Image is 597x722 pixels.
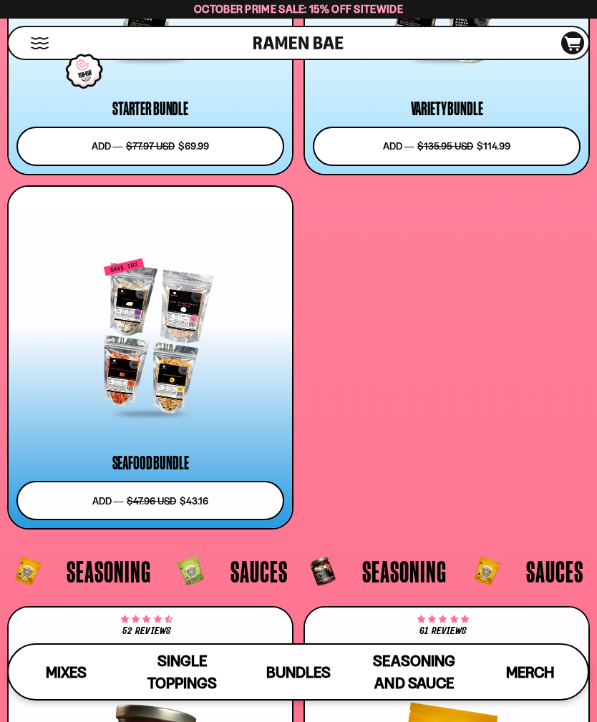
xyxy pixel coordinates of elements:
[241,645,356,699] a: Bundles
[411,100,483,117] div: Variety Bundle
[122,626,170,636] span: 52 reviews
[266,663,331,681] span: Bundles
[121,617,172,623] span: 4.71 stars
[67,556,151,586] span: Seasoning
[125,645,241,699] a: Single Toppings
[194,2,403,16] span: October Prime Sale: 15% off Sitewide
[7,185,293,530] a: Seafood Bundle Add ― $47.96 USD $43.16
[46,663,87,681] span: Mixes
[147,652,217,692] span: Single Toppings
[30,37,49,49] button: Mobile Menu Trigger
[356,645,472,699] a: Seasoning and Sauce
[9,645,125,699] a: Mixes
[362,556,447,586] span: Seasoning
[419,626,467,636] span: 61 reviews
[417,617,468,623] span: 4.84 stars
[472,645,588,699] a: Merch
[313,127,581,166] button: Add ― $135.95 USD $114.99
[112,100,188,117] div: Starter Bundle
[16,481,284,520] button: Add ― $47.96 USD $43.16
[506,663,554,681] span: Merch
[230,556,288,586] span: Sauces
[112,454,189,472] div: Seafood Bundle
[373,652,455,692] span: Seasoning and Sauce
[16,127,284,166] button: Add ― $77.97 USD $69.99
[526,556,583,586] span: Sauces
